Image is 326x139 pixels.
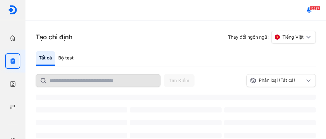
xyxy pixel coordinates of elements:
[309,6,320,11] span: 12287
[224,107,316,112] span: ‌
[130,133,222,138] span: ‌
[8,5,18,15] img: logo
[130,120,222,125] span: ‌
[36,95,316,100] span: ‌
[55,51,77,66] div: Bộ test
[224,120,316,125] span: ‌
[36,107,127,112] span: ‌
[164,74,195,87] button: Tìm Kiếm
[36,120,127,125] span: ‌
[36,51,55,66] div: Tất cả
[228,31,316,43] div: Thay đổi ngôn ngữ:
[36,133,127,138] span: ‌
[224,133,316,138] span: ‌
[130,107,222,112] span: ‌
[36,33,73,42] h3: Tạo chỉ định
